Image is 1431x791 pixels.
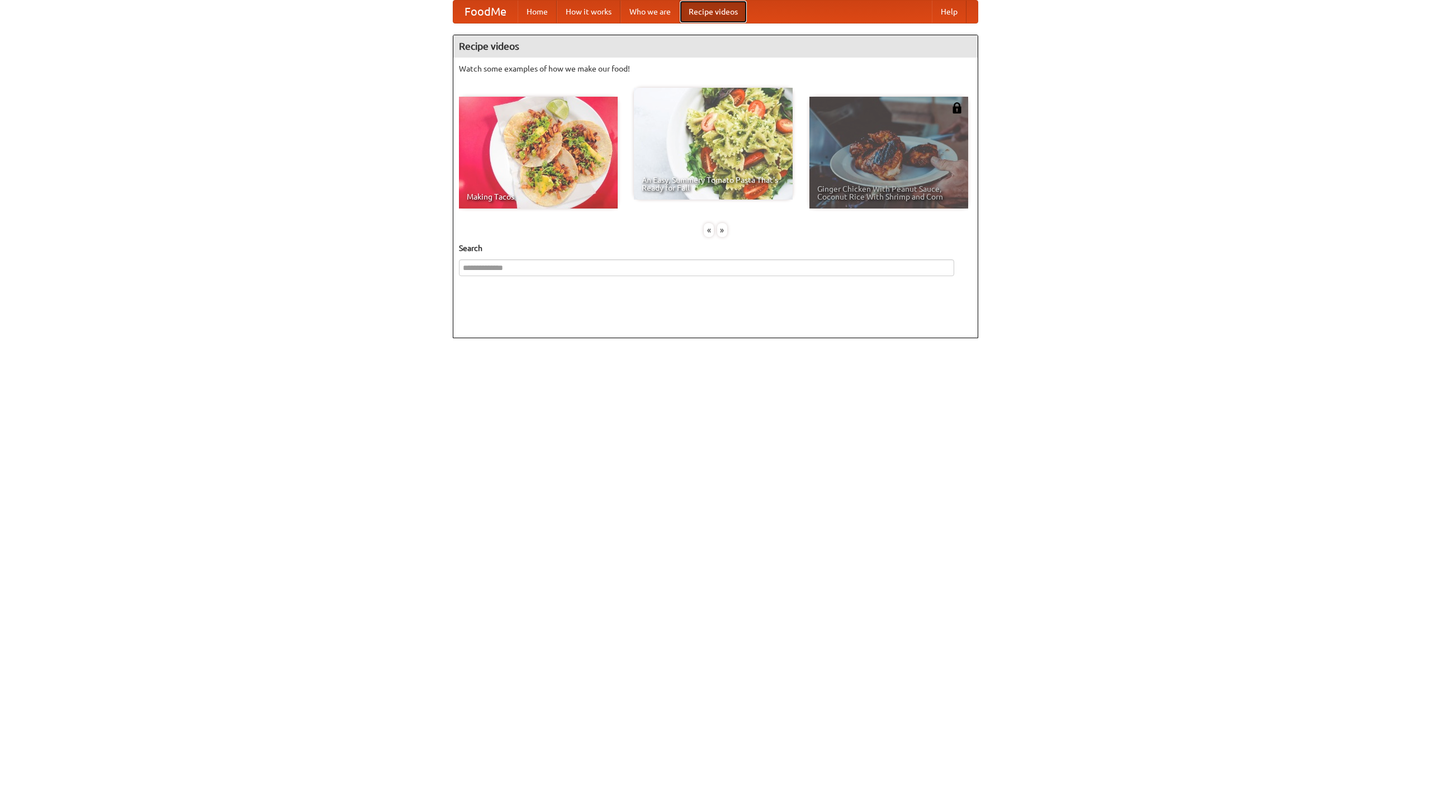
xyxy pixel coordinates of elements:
p: Watch some examples of how we make our food! [459,63,972,74]
a: Who we are [620,1,680,23]
h5: Search [459,243,972,254]
a: Making Tacos [459,97,618,209]
a: FoodMe [453,1,518,23]
img: 483408.png [951,102,963,113]
div: « [704,223,714,237]
a: Recipe videos [680,1,747,23]
span: An Easy, Summery Tomato Pasta That's Ready for Fall [642,176,785,192]
h4: Recipe videos [453,35,978,58]
a: An Easy, Summery Tomato Pasta That's Ready for Fall [634,88,793,200]
a: How it works [557,1,620,23]
a: Home [518,1,557,23]
div: » [717,223,727,237]
span: Making Tacos [467,193,610,201]
a: Help [932,1,966,23]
